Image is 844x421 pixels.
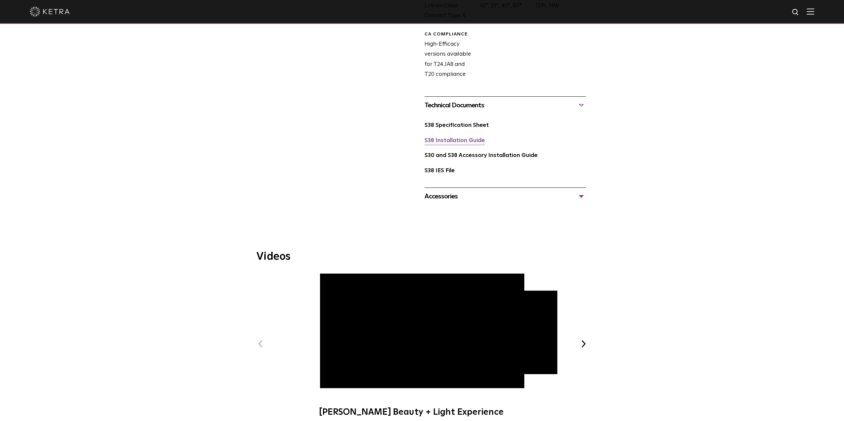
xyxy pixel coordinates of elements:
a: S38 Installation Guide [424,138,485,143]
img: search icon [792,8,800,17]
div: Technical Documents [424,100,586,111]
button: Next [579,340,588,348]
div: High-Efficacy versions available for T24 JA8 and T20 compliance [420,31,475,80]
a: S38 IES File [424,168,455,174]
div: CA Compliance [424,31,475,38]
a: S30 and S38 Accessory Installation Guide [424,153,538,158]
img: ketra-logo-2019-white [30,7,70,17]
img: Hamburger%20Nav.svg [807,8,814,15]
h3: Videos [256,251,588,262]
a: S38 Specification Sheet [424,123,489,128]
button: Previous [256,340,265,348]
div: Accessories [424,191,586,202]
